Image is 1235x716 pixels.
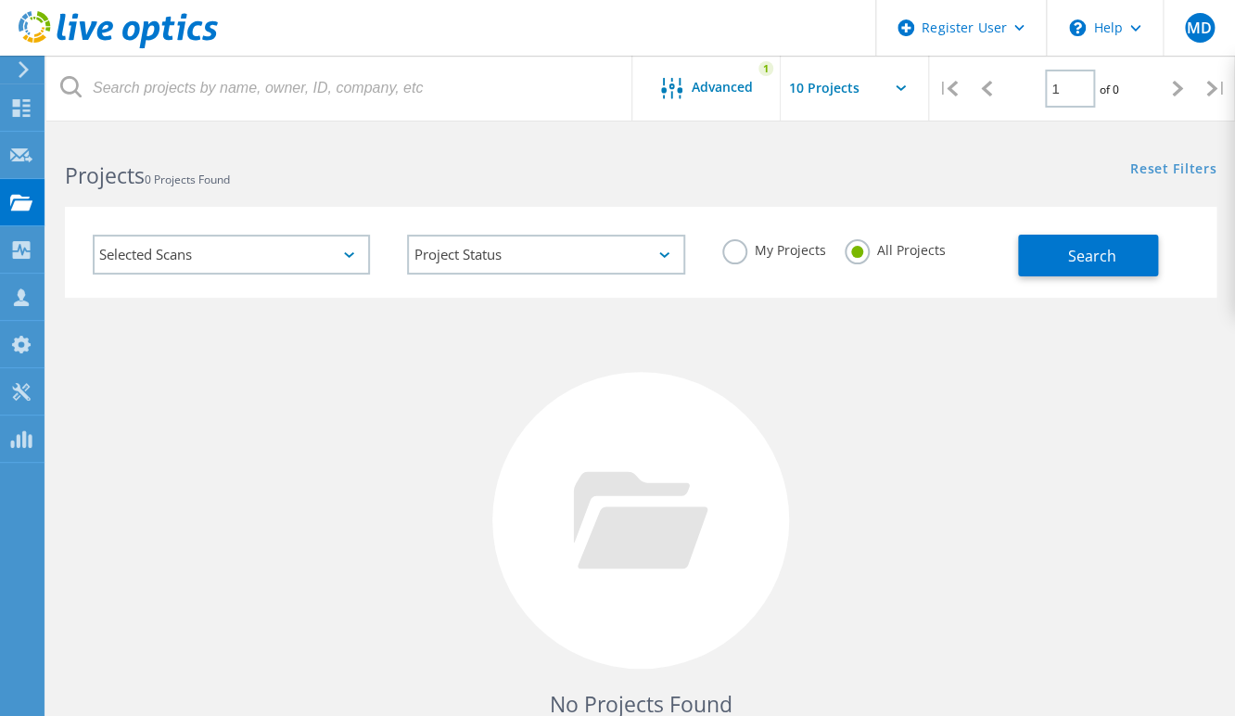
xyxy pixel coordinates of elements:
[1068,246,1116,266] span: Search
[19,39,218,52] a: Live Optics Dashboard
[1197,56,1235,121] div: |
[93,235,370,275] div: Selected Scans
[1130,162,1216,178] a: Reset Filters
[407,235,684,275] div: Project Status
[1187,20,1212,35] span: MD
[1100,82,1119,97] span: of 0
[692,81,753,94] span: Advanced
[929,56,967,121] div: |
[46,56,633,121] input: Search projects by name, owner, ID, company, etc
[845,239,946,257] label: All Projects
[65,160,145,190] b: Projects
[722,239,826,257] label: My Projects
[1018,235,1158,276] button: Search
[1069,19,1086,36] svg: \n
[145,172,230,187] span: 0 Projects Found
